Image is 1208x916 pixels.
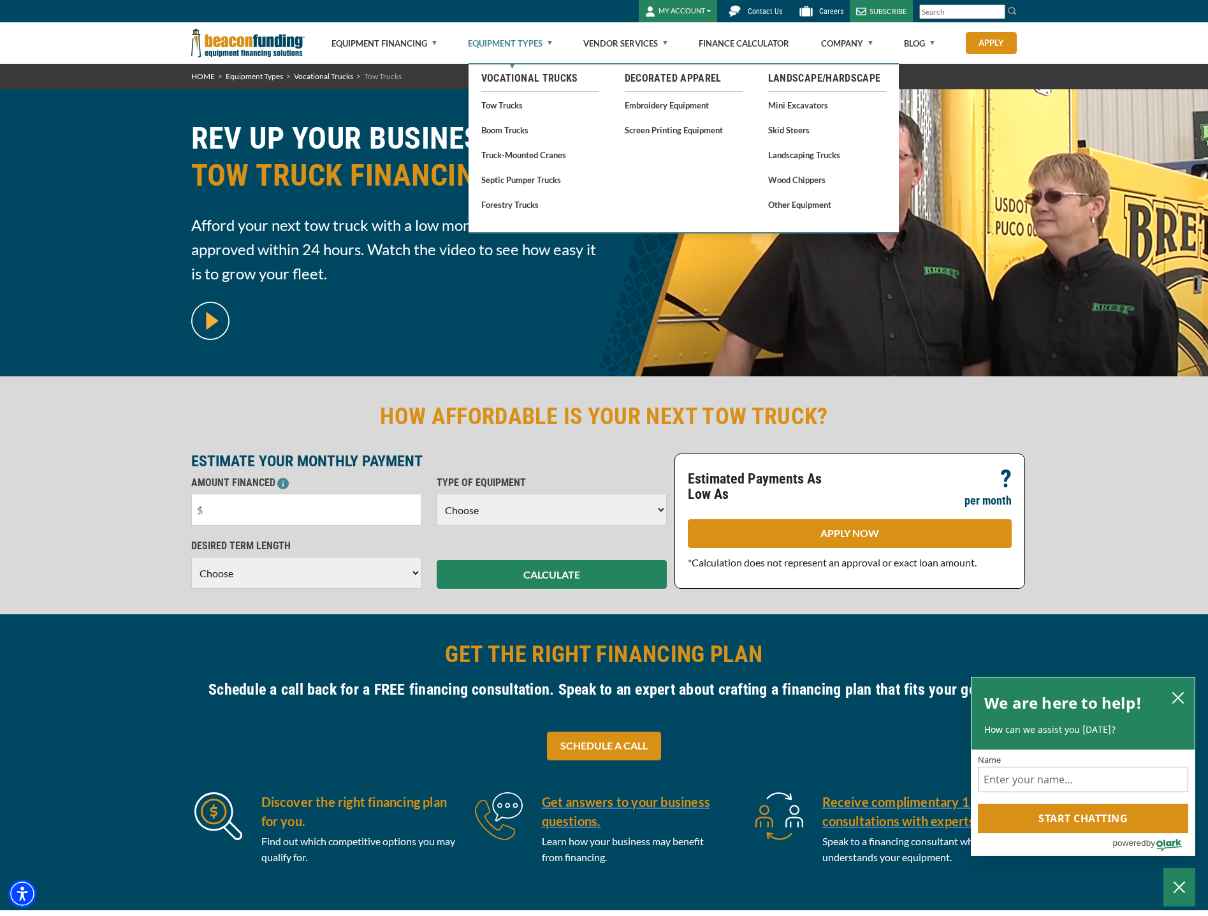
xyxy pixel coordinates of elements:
a: Decorated Apparel [625,71,743,86]
button: Close Chatbox [1163,868,1195,906]
h2: HOW AFFORDABLE IS YOUR NEXT TOW TRUCK? [191,402,1017,431]
a: Embroidery Equipment [625,97,743,113]
span: Afford your next tow truck with a low monthly payment. Get approved within 24 hours. Watch the vi... [191,213,597,286]
span: Speak to a financing consultant who understands your equipment. [822,835,979,863]
h2: We are here to help! [984,690,1142,716]
img: Beacon Funding Corporation logo [191,22,305,64]
span: powered [1112,835,1146,851]
a: Equipment Types [468,23,552,64]
p: ESTIMATE YOUR MONTHLY PAYMENT [191,454,667,469]
span: Learn how your business may benefit from financing. [542,835,704,863]
span: *Calculation does not represent an approval or exact loan amount. [688,556,977,568]
label: Name [978,756,1188,764]
span: Tow Trucks [364,71,402,81]
a: Septic Pumper Trucks [481,172,599,188]
a: Vocational Trucks [481,71,599,86]
a: SCHEDULE A CALL [547,732,661,760]
a: Mini Excavators [768,97,886,113]
a: Equipment Types [226,71,283,81]
p: Estimated Payments As Low As [688,471,842,502]
p: DESIRED TERM LENGTH [191,538,421,554]
a: Screen Printing Equipment [625,122,743,138]
h1: REV UP YOUR BUSINESS [191,120,597,203]
button: Start chatting [978,804,1188,833]
p: ? [1000,471,1012,487]
h4: Schedule a call back for a FREE financing consultation. Speak to an expert about crafting a finan... [191,679,1017,700]
a: Tow Trucks [481,97,599,113]
img: Search [1007,6,1017,16]
a: Blog [904,23,935,64]
a: HOME [191,71,215,81]
a: Powered by Olark [1112,834,1195,855]
div: olark chatbox [971,677,1195,857]
a: Receive complimentary 1 on 1 consultations with experts. [822,792,1017,831]
a: Clear search text [992,7,1002,17]
h2: GET THE RIGHT FINANCING PLAN [191,640,1017,669]
span: TOW TRUCK FINANCING [191,157,597,194]
a: Skid Steers [768,122,886,138]
a: Vocational Trucks [294,71,353,81]
a: Vendor Services [583,23,667,64]
a: Company [821,23,873,64]
button: close chatbox [1168,688,1188,706]
input: Name [978,767,1188,792]
a: Landscaping Trucks [768,147,886,163]
a: Other Equipment [768,196,886,212]
span: by [1146,835,1155,851]
a: Wood Chippers [768,172,886,188]
span: Contact Us [748,7,782,16]
input: $ [191,494,421,526]
a: Boom Trucks [481,122,599,138]
p: TYPE OF EQUIPMENT [437,475,667,491]
a: Landscape/Hardscape [768,71,886,86]
span: Careers [819,7,843,16]
a: Finance Calculator [699,23,789,64]
a: Get answers to your business questions. [542,792,737,831]
p: How can we assist you [DATE]? [984,723,1182,736]
img: video modal pop-up play button [191,302,229,340]
span: Find out which competitive options you may qualify for. [261,835,455,863]
a: Equipment Financing [331,23,437,64]
a: Apply [966,32,1017,54]
div: Accessibility Menu [8,880,36,908]
p: per month [964,493,1012,508]
p: AMOUNT FINANCED [191,475,421,491]
a: APPLY NOW [688,519,1012,548]
h5: Discover the right financing plan for you. [261,792,456,831]
button: CALCULATE [437,560,667,589]
a: Forestry Trucks [481,196,599,212]
a: Truck-Mounted Cranes [481,147,599,163]
input: Search [919,4,1005,19]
